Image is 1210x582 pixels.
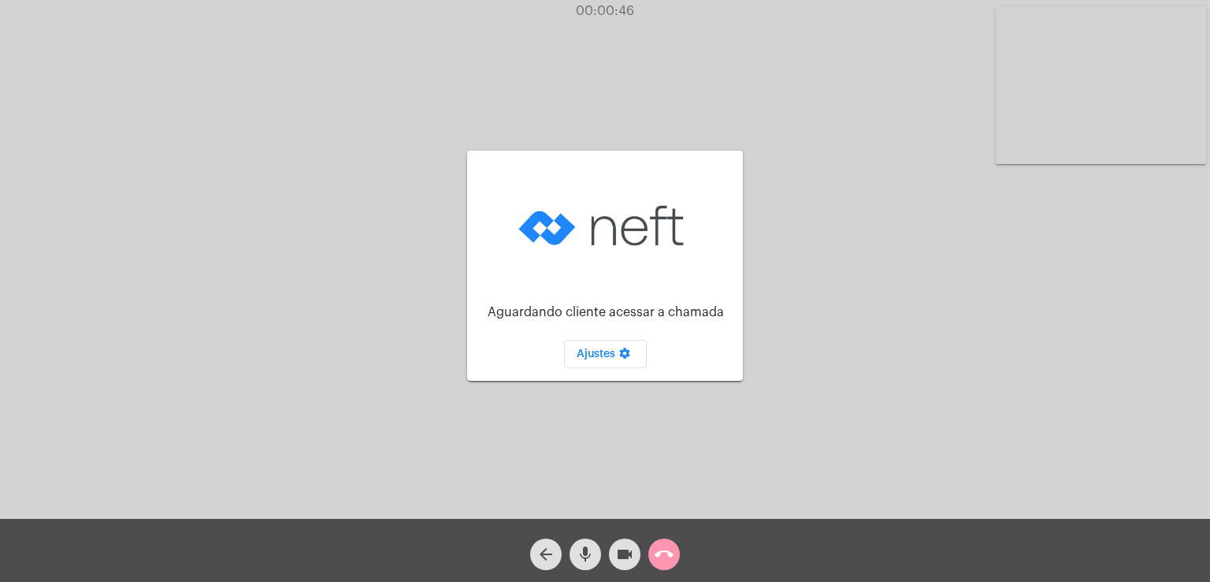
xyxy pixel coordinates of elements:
p: Aguardando cliente acessar a chamada [488,305,730,319]
button: Ajustes [564,340,647,368]
span: Ajustes [577,349,634,360]
img: logo-neft-novo-2.png [514,181,696,271]
mat-icon: mic [576,545,595,564]
mat-icon: call_end [655,545,674,564]
mat-icon: videocam [615,545,634,564]
span: 00:00:46 [576,5,634,17]
mat-icon: settings [615,347,634,366]
mat-icon: arrow_back [536,545,555,564]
